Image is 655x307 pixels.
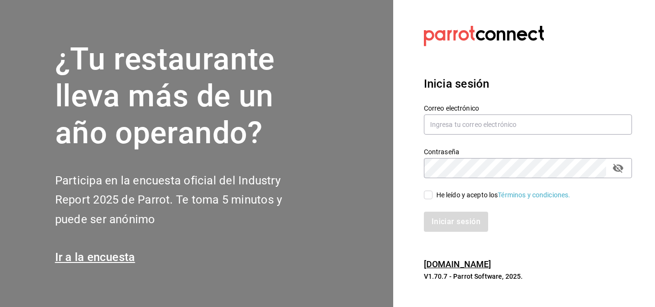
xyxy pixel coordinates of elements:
h3: Inicia sesión [424,75,632,92]
a: Términos y condiciones. [498,191,570,199]
p: V1.70.7 - Parrot Software, 2025. [424,272,632,281]
input: Ingresa tu correo electrónico [424,114,632,135]
a: Ir a la encuesta [55,250,135,264]
a: [DOMAIN_NAME] [424,259,491,269]
div: He leído y acepto los [436,190,571,200]
h2: Participa en la encuesta oficial del Industry Report 2025 de Parrot. Te toma 5 minutos y puede se... [55,171,314,229]
button: passwordField [610,160,626,176]
h1: ¿Tu restaurante lleva más de un año operando? [55,41,314,151]
label: Correo electrónico [424,105,632,112]
label: Contraseña [424,148,632,155]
